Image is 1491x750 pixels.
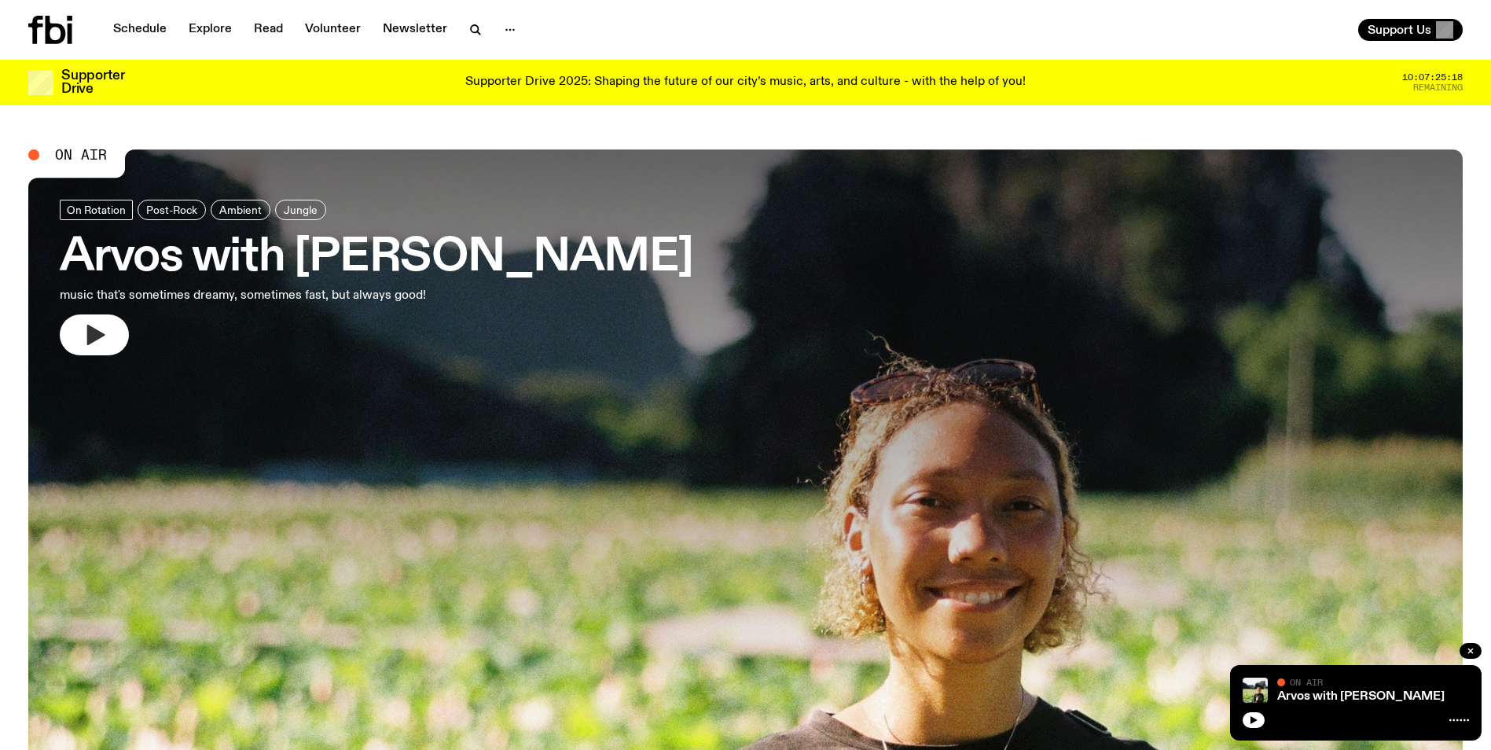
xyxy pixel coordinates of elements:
a: Schedule [104,19,176,41]
a: Arvos with [PERSON_NAME] [1277,690,1445,703]
span: Post-Rock [146,204,197,215]
a: Ambient [211,200,270,220]
p: Supporter Drive 2025: Shaping the future of our city’s music, arts, and culture - with the help o... [465,75,1026,90]
span: 10:07:25:18 [1402,73,1463,82]
a: Newsletter [373,19,457,41]
a: Explore [179,19,241,41]
a: Jungle [275,200,326,220]
button: Support Us [1358,19,1463,41]
span: On Rotation [67,204,126,215]
span: Jungle [284,204,318,215]
a: Read [244,19,292,41]
p: music that's sometimes dreamy, sometimes fast, but always good! [60,286,462,305]
a: On Rotation [60,200,133,220]
span: On Air [55,148,107,162]
a: Arvos with [PERSON_NAME]music that's sometimes dreamy, sometimes fast, but always good! [60,200,693,355]
img: Bri is smiling and wearing a black t-shirt. She is standing in front of a lush, green field. Ther... [1243,678,1268,703]
a: Post-Rock [138,200,206,220]
span: Remaining [1413,83,1463,92]
h3: Arvos with [PERSON_NAME] [60,236,693,280]
span: Support Us [1368,23,1431,37]
span: On Air [1290,677,1323,687]
h3: Supporter Drive [61,69,124,96]
span: Ambient [219,204,262,215]
a: Volunteer [296,19,370,41]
